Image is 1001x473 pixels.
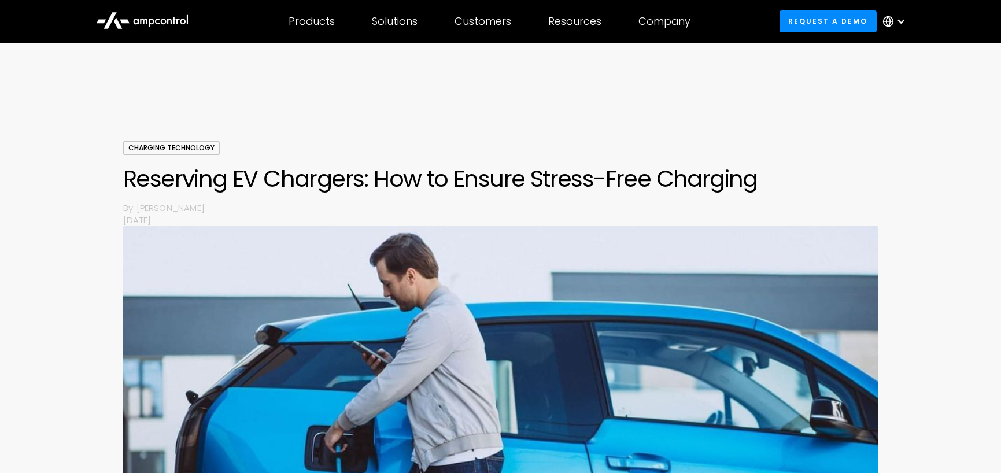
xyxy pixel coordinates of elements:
[638,15,690,28] div: Company
[780,10,877,32] a: Request a demo
[455,15,511,28] div: Customers
[123,202,136,214] p: By
[372,15,418,28] div: Solutions
[289,15,335,28] div: Products
[548,15,601,28] div: Resources
[123,141,220,155] div: Charging Technology
[123,165,878,193] h1: Reserving EV Chargers: How to Ensure Stress-Free Charging
[136,202,878,214] p: [PERSON_NAME]
[123,214,878,226] p: [DATE]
